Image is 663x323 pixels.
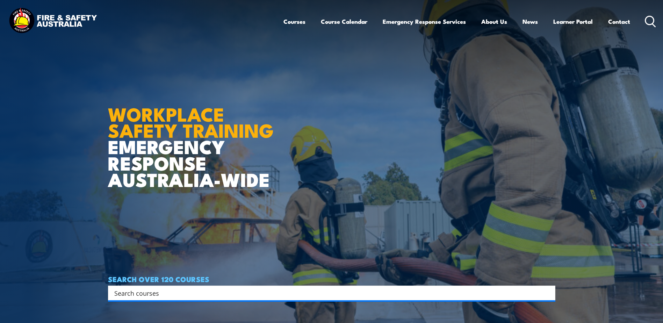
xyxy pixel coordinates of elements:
form: Search form [116,288,541,298]
a: Emergency Response Services [383,12,466,31]
h4: SEARCH OVER 120 COURSES [108,275,555,283]
a: Learner Portal [553,12,593,31]
button: Search magnifier button [543,288,553,298]
input: Search input [114,288,540,298]
h1: EMERGENCY RESPONSE AUSTRALIA-WIDE [108,88,279,187]
strong: WORKPLACE SAFETY TRAINING [108,99,274,144]
a: About Us [481,12,507,31]
a: News [523,12,538,31]
a: Contact [608,12,630,31]
a: Course Calendar [321,12,367,31]
a: Courses [283,12,305,31]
